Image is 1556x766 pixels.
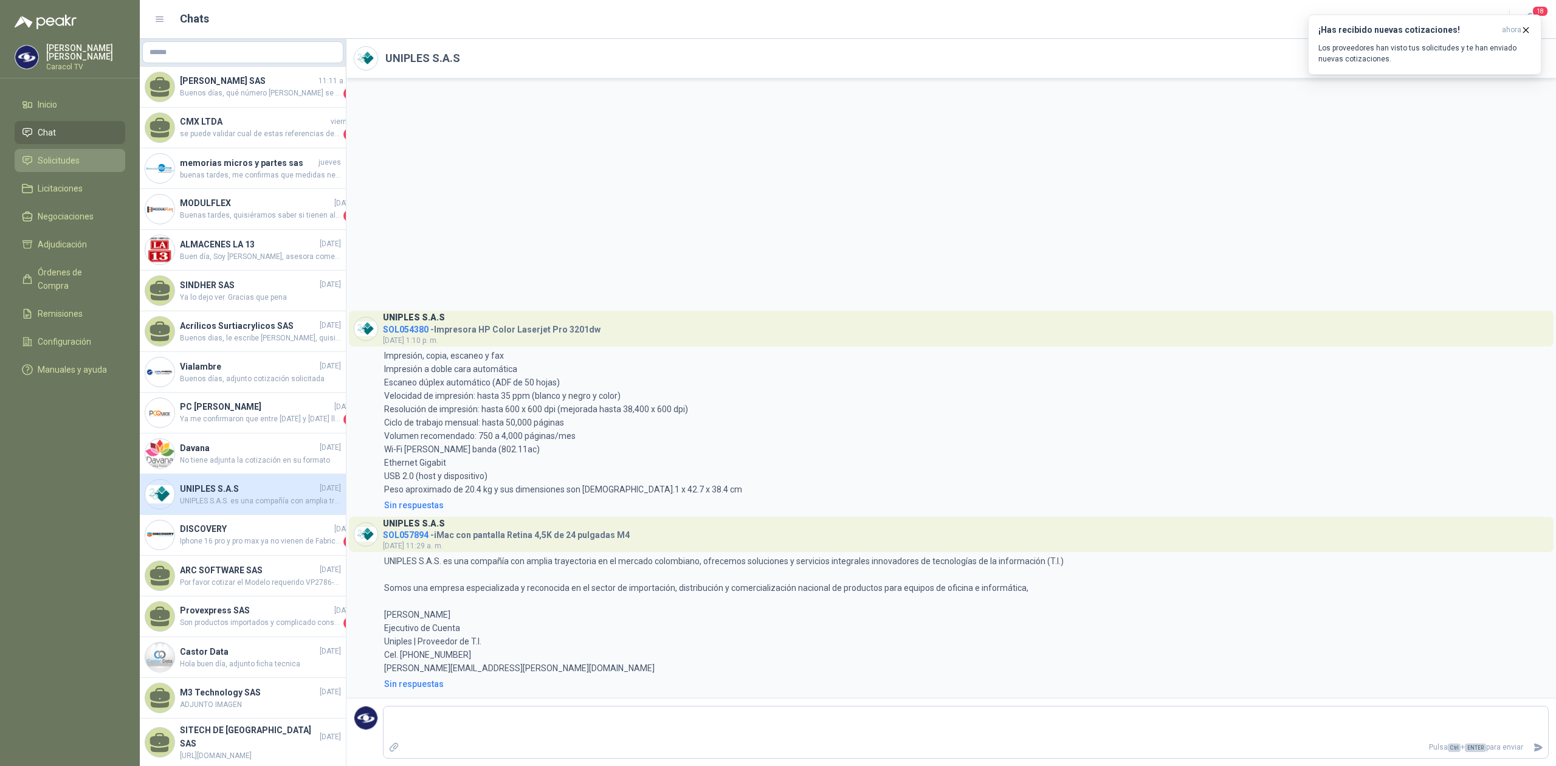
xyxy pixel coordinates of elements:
[140,148,346,189] a: Company Logomemorias micros y partes sasjuevesbuenas tardes, me confirmas que medidas necesitas. ...
[145,398,174,427] img: Company Logo
[343,128,356,140] span: 2
[180,723,317,750] h4: SITECH DE [GEOGRAPHIC_DATA] SAS
[180,617,341,629] span: Son productos importados y complicado conseguir local
[180,699,341,711] span: ADJUNTO IMAGEN
[354,317,377,340] img: Company Logo
[354,47,377,70] img: Company Logo
[140,189,346,230] a: Company LogoMODULFLEX[DATE]Buenas tardes, quisiéramos saber si tienen alguna duda respecto a la c...
[145,439,174,468] img: Company Logo
[383,322,601,333] h4: - Impresora HP Color Laserjet Pro 3201dw
[140,108,346,148] a: CMX LTDAviernesse puede validar cual de estas referencias de [PERSON_NAME] es el que se ajusta a ...
[180,170,341,181] span: buenas tardes, me confirmas que medidas necesitas. Te puedo ofrecer rollo calcio 61cmx 45mts 90gr...
[15,205,125,228] a: Negociaciones
[140,678,346,719] a: M3 Technology SAS[DATE]ADJUNTO IMAGEN
[320,686,341,698] span: [DATE]
[38,210,94,223] span: Negociaciones
[46,44,125,61] p: [PERSON_NAME] [PERSON_NAME]
[383,314,445,321] h3: UNIPLES S.A.S
[1448,744,1461,752] span: Ctrl
[334,523,356,535] span: [DATE]
[145,643,174,672] img: Company Logo
[15,177,125,200] a: Licitaciones
[354,706,377,730] img: Company Logo
[384,737,404,758] label: Adjuntar archivos
[1308,15,1541,75] button: ¡Has recibido nuevas cotizaciones!ahora Los proveedores han visto tus solicitudes y te han enviad...
[180,536,341,548] span: Iphone 16 pro y pro max ya no vienen de Fabrica, podemos ofrecer 16 normal o 17 pro y pro max
[384,499,444,512] div: Sin respuestas
[15,121,125,144] a: Chat
[15,233,125,256] a: Adjudicación
[343,88,356,100] span: 1
[38,307,83,320] span: Remisiones
[140,271,346,311] a: SINDHER SAS[DATE]Ya lo dejo ver. Gracias que pena
[1318,43,1531,64] p: Los proveedores han visto tus solicitudes y te han enviado nuevas cotizaciones.
[38,335,91,348] span: Configuración
[38,238,87,251] span: Adjudicación
[384,554,1064,675] p: UNIPLES S.A.S. es una compañía con amplia trayectoria en el mercado colombiano, ofrecemos solucio...
[320,279,341,291] span: [DATE]
[145,195,174,224] img: Company Logo
[354,523,377,546] img: Company Logo
[145,480,174,509] img: Company Logo
[334,401,356,413] span: [DATE]
[180,319,317,333] h4: Acrílicos Surtiacrylicos SAS
[180,210,341,222] span: Buenas tardes, quisiéramos saber si tienen alguna duda respecto a la cotización
[1532,5,1549,17] span: 18
[343,617,356,629] span: 3
[180,333,341,344] span: Buenos dias, le escribe [PERSON_NAME], quisiera saber si nos pueden mejorar el valor unitario a 4...
[140,596,346,637] a: Provexpress SAS[DATE]Son productos importados y complicado conseguir local3
[1520,9,1541,30] button: 18
[180,278,317,292] h4: SINDHER SAS
[180,441,317,455] h4: Davana
[140,230,346,271] a: Company LogoALMACENES LA 13[DATE]Buen día, Soy [PERSON_NAME], asesora comercial [PERSON_NAME] y C...
[318,75,356,87] span: 11:11 a. m.
[15,46,38,69] img: Company Logo
[180,196,332,210] h4: MODULFLEX
[320,483,341,494] span: [DATE]
[1318,25,1497,35] h3: ¡Has recibido nuevas cotizaciones!
[145,357,174,387] img: Company Logo
[15,330,125,353] a: Configuración
[180,577,341,588] span: Por favor cotizar el Modelo requerido VP2786-4K, en caso de no contar con este modelo NO COTIZAR
[46,63,125,71] p: Caracol TV
[320,646,341,657] span: [DATE]
[1502,25,1521,35] span: ahora
[180,10,209,27] h1: Chats
[320,731,341,743] span: [DATE]
[140,556,346,596] a: ARC SOFTWARE SAS[DATE]Por favor cotizar el Modelo requerido VP2786-4K, en caso de no contar con e...
[384,349,742,496] p: Impresión, copia, escaneo y fax Impresión a doble cara automática Escaneo dúplex automático (ADF ...
[145,520,174,550] img: Company Logo
[140,433,346,474] a: Company LogoDavana[DATE]No tiene adjunta la cotización en su formato
[145,235,174,264] img: Company Logo
[383,520,445,527] h3: UNIPLES S.A.S
[384,677,444,691] div: Sin respuestas
[140,637,346,678] a: Company LogoCastor Data[DATE]Hola buen día, adjunto ficha tecnica
[180,455,341,466] span: No tiene adjunta la cotización en su formato
[180,658,341,670] span: Hola buen día, adjunto ficha tecnica
[180,128,341,140] span: se puede validar cual de estas referencias de [PERSON_NAME] es el que se ajusta a su requerimiento
[331,116,356,128] span: viernes
[180,292,341,303] span: Ya lo dejo ver. Gracias que pena
[140,515,346,556] a: Company LogoDISCOVERY[DATE]Iphone 16 pro y pro max ya no vienen de Fabrica, podemos ofrecer 16 no...
[383,325,429,334] span: SOL054380
[180,686,317,699] h4: M3 Technology SAS
[180,564,317,577] h4: ARC SOFTWARE SAS
[38,182,83,195] span: Licitaciones
[145,154,174,183] img: Company Logo
[140,352,346,393] a: Company LogoVialambre[DATE]Buenos días, adjunto cotización solicitada
[180,74,316,88] h4: [PERSON_NAME] SAS
[320,361,341,372] span: [DATE]
[180,115,328,128] h4: CMX LTDA
[343,536,356,548] span: 1
[320,238,341,250] span: [DATE]
[334,605,356,616] span: [DATE]
[38,98,57,111] span: Inicio
[38,126,56,139] span: Chat
[180,645,317,658] h4: Castor Data
[383,336,438,345] span: [DATE] 1:10 p. m.
[318,157,341,168] span: jueves
[334,198,356,209] span: [DATE]
[180,156,316,170] h4: memorias micros y partes sas
[180,373,341,385] span: Buenos días, adjunto cotización solicitada
[15,302,125,325] a: Remisiones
